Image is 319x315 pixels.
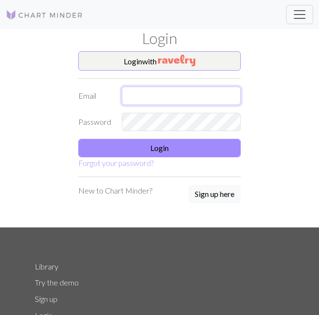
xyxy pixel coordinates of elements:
h1: Login [29,29,290,47]
label: Password [72,113,116,131]
button: Toggle navigation [286,5,313,24]
a: Sign up [35,294,58,303]
p: New to Chart Minder? [78,185,152,196]
a: Sign up here [188,185,241,204]
label: Email [72,87,116,105]
button: Login [78,139,241,157]
button: Sign up here [188,185,241,203]
a: Library [35,262,58,271]
a: Try the demo [35,278,79,287]
a: Forgot your password? [78,158,154,167]
img: Ravelry [158,55,195,66]
button: Loginwith [78,51,241,71]
img: Logo [6,9,83,21]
